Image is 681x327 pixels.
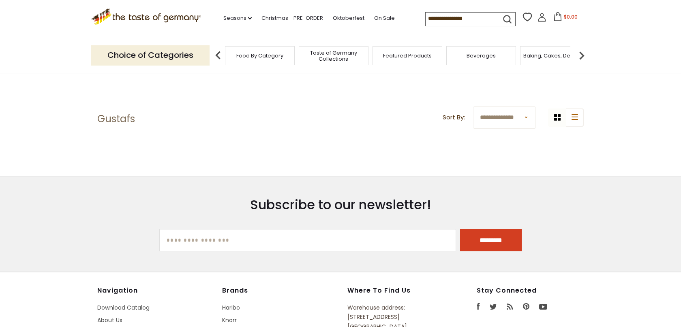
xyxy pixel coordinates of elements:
[159,197,522,213] h3: Subscribe to our newsletter!
[564,13,578,20] span: $0.00
[236,53,283,59] a: Food By Category
[91,45,210,65] p: Choice of Categories
[97,113,135,125] h1: Gustafs
[97,304,150,312] a: Download Catalog
[222,287,339,295] h4: Brands
[574,47,590,64] img: next arrow
[97,287,214,295] h4: Navigation
[97,316,122,324] a: About Us
[548,12,582,24] button: $0.00
[467,53,496,59] a: Beverages
[301,50,366,62] a: Taste of Germany Collections
[374,14,395,23] a: On Sale
[443,113,465,123] label: Sort By:
[477,287,584,295] h4: Stay Connected
[523,53,586,59] a: Baking, Cakes, Desserts
[383,53,432,59] a: Featured Products
[210,47,226,64] img: previous arrow
[333,14,364,23] a: Oktoberfest
[347,287,440,295] h4: Where to find us
[222,304,240,312] a: Haribo
[222,316,237,324] a: Knorr
[223,14,252,23] a: Seasons
[261,14,323,23] a: Christmas - PRE-ORDER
